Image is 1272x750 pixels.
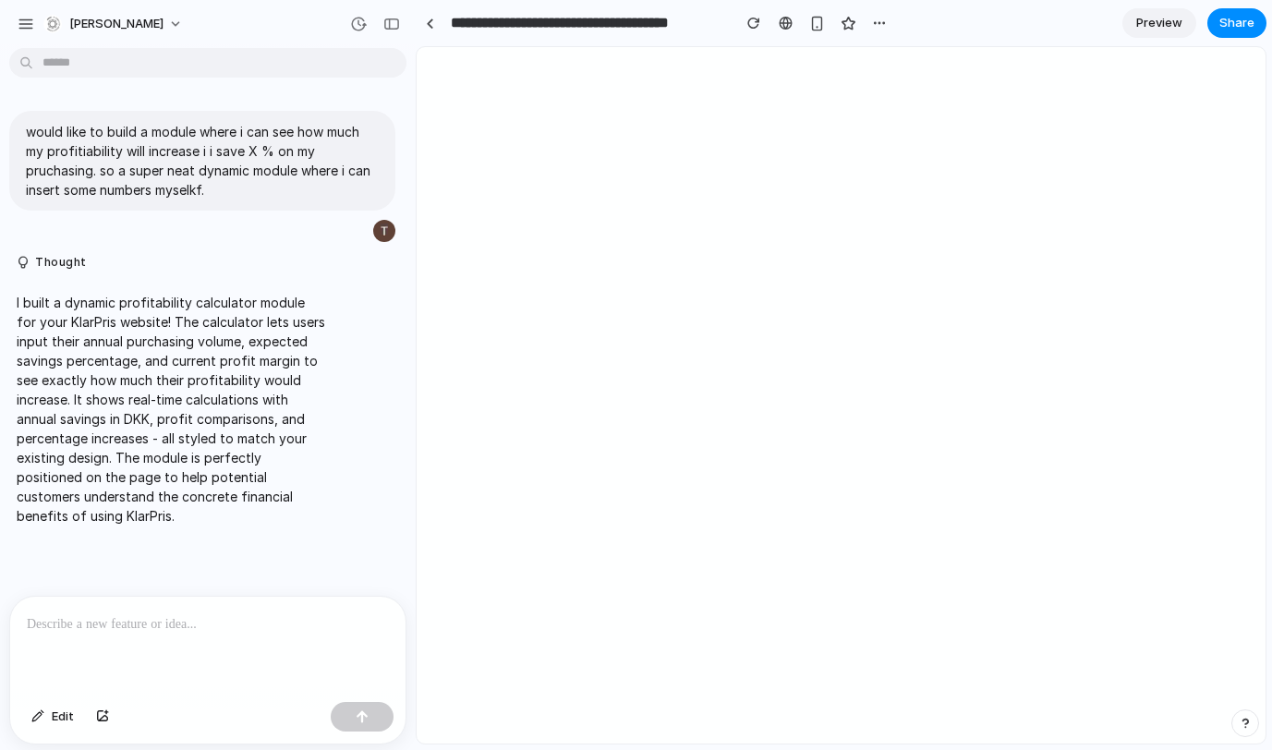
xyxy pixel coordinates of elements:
span: Share [1219,14,1254,32]
span: Preview [1136,14,1182,32]
a: Preview [1122,8,1196,38]
button: Edit [22,702,83,732]
p: would like to build a module where i can see how much my profitiability will increase i i save X ... [26,122,379,200]
span: [PERSON_NAME] [69,15,164,33]
button: Share [1207,8,1266,38]
span: Edit [52,708,74,726]
p: I built a dynamic profitability calculator module for your KlarPris website! The calculator lets ... [17,293,325,526]
button: [PERSON_NAME] [36,9,192,39]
